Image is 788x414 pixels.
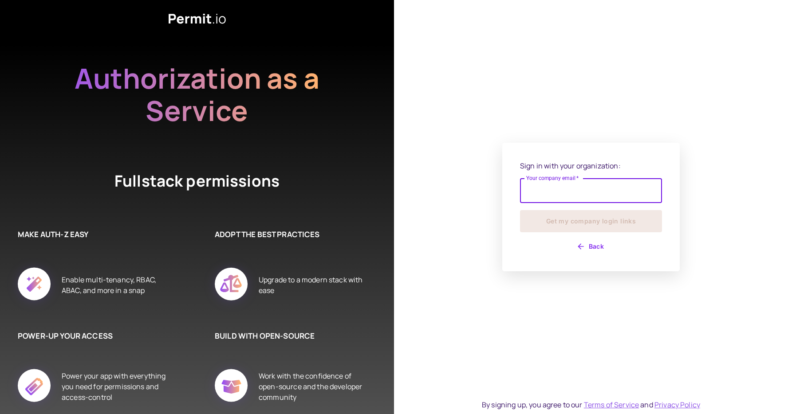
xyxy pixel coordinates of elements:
[215,330,367,342] h6: BUILD WITH OPEN-SOURCE
[259,359,367,414] div: Work with the confidence of open-source and the developer community
[526,174,579,182] label: Your company email
[520,160,662,171] p: Sign in with your organization:
[46,62,348,127] h2: Authorization as a Service
[654,400,700,410] a: Privacy Policy
[584,400,639,410] a: Terms of Service
[520,239,662,254] button: Back
[215,229,367,240] h6: ADOPT THE BEST PRACTICES
[520,210,662,232] button: Get my company login links
[62,359,170,414] div: Power your app with everything you need for permissions and access-control
[18,229,170,240] h6: MAKE AUTH-Z EASY
[259,258,367,312] div: Upgrade to a modern stack with ease
[62,258,170,312] div: Enable multi-tenancy, RBAC, ABAC, and more in a snap
[18,330,170,342] h6: POWER-UP YOUR ACCESS
[82,170,312,193] h4: Fullstack permissions
[482,399,700,410] div: By signing up, you agree to our and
